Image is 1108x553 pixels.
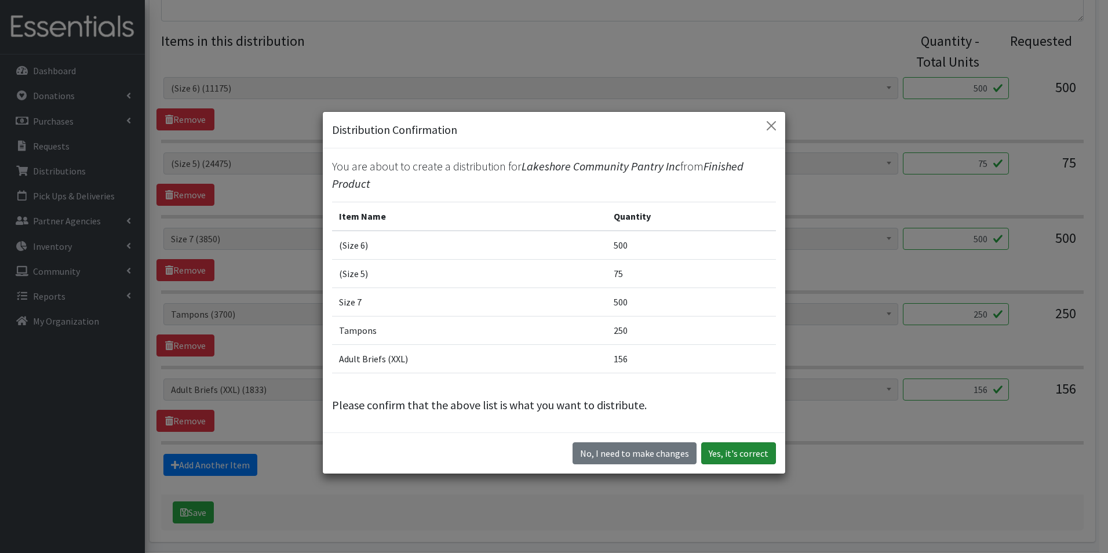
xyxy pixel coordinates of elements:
[332,316,607,345] td: Tampons
[607,260,776,288] td: 75
[573,442,697,464] button: No I need to make changes
[332,345,607,373] td: Adult Briefs (XXL)
[332,288,607,316] td: Size 7
[607,231,776,260] td: 500
[607,288,776,316] td: 500
[522,159,680,173] span: Lakeshore Community Pantry Inc
[607,345,776,373] td: 156
[332,202,607,231] th: Item Name
[332,260,607,288] td: (Size 5)
[762,117,781,135] button: Close
[332,121,457,139] h5: Distribution Confirmation
[332,396,776,414] p: Please confirm that the above list is what you want to distribute.
[701,442,776,464] button: Yes, it's correct
[332,231,607,260] td: (Size 6)
[607,202,776,231] th: Quantity
[332,158,776,192] p: You are about to create a distribution for from
[607,316,776,345] td: 250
